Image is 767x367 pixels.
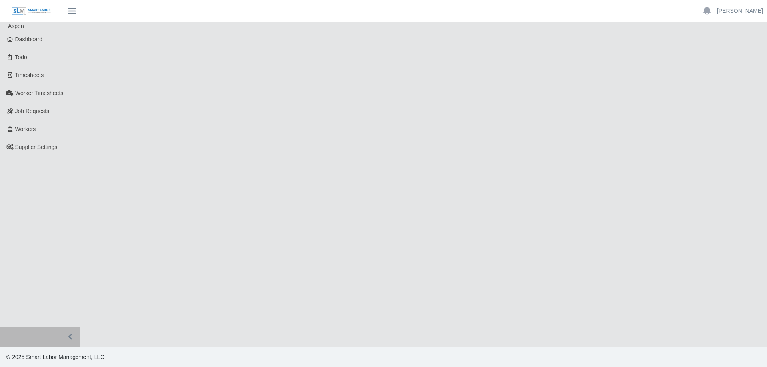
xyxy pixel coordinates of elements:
span: Worker Timesheets [15,90,63,96]
span: Todo [15,54,27,60]
img: SLM Logo [11,7,51,16]
a: [PERSON_NAME] [717,7,763,15]
span: Aspen [8,23,24,29]
span: Dashboard [15,36,43,42]
span: Supplier Settings [15,144,58,150]
span: Job Requests [15,108,50,114]
span: Timesheets [15,72,44,78]
span: Workers [15,126,36,132]
span: © 2025 Smart Labor Management, LLC [6,354,104,360]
